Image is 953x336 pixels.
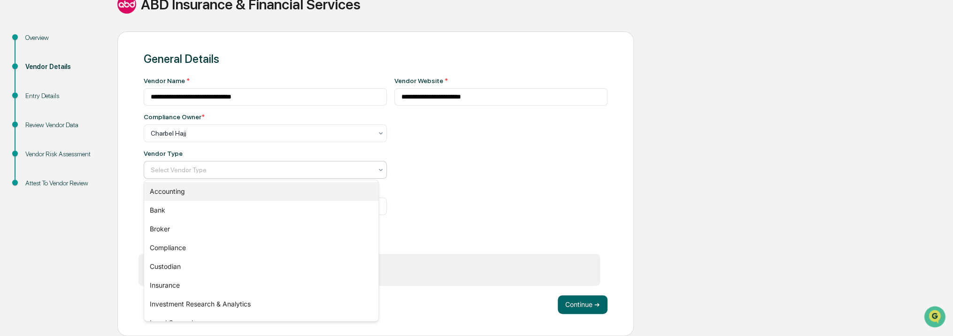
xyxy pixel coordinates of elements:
div: We're available if you need us! [42,81,129,88]
span: [PERSON_NAME] [29,127,76,135]
iframe: Open customer support [923,305,948,330]
div: Vendor Website [394,77,608,84]
a: 🔎Data Lookup [6,180,63,197]
div: Vendor Type [144,150,183,157]
div: Attest To Vendor Review [25,178,102,188]
img: Jack Rasmussen [9,118,24,133]
span: [DATE] [83,127,102,135]
img: 1746055101610-c473b297-6a78-478c-a979-82029cc54cd1 [9,71,26,88]
img: 8933085812038_c878075ebb4cc5468115_72.jpg [20,71,37,88]
div: Start new chat [42,71,154,81]
div: Compliance Owner [144,113,205,121]
div: Insurance [144,276,378,295]
div: 🗄️ [68,167,76,175]
div: Vendor Risk Assessment [25,149,102,159]
p: How can we help? [9,19,171,34]
div: General Details [144,52,607,66]
div: Vendor Details [25,62,102,72]
div: Bank [144,201,378,220]
div: Vendor Name [144,77,387,84]
a: 🖐️Preclearance [6,162,64,179]
span: Pylon [93,207,114,214]
button: Start new chat [160,74,171,85]
div: Overview [25,33,102,43]
img: 1746055101610-c473b297-6a78-478c-a979-82029cc54cd1 [19,128,26,135]
span: Data Lookup [19,184,59,193]
div: Entry Details [25,91,102,101]
span: • [78,127,81,135]
div: Accounting [144,182,378,201]
div: Past conversations [9,104,63,111]
div: Legal Counsel [144,313,378,332]
div: Investment Research & Analytics [144,295,378,313]
span: Preclearance [19,166,61,176]
a: Powered byPylon [66,206,114,214]
button: Continue ➔ [558,295,607,314]
div: 🖐️ [9,167,17,175]
div: 🔎 [9,185,17,192]
div: Broker [144,220,378,238]
div: Custodian [144,257,378,276]
button: See all [146,102,171,113]
div: Compliance [144,238,378,257]
span: Attestations [77,166,116,176]
div: Review Vendor Data [25,120,102,130]
a: 🗄️Attestations [64,162,120,179]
